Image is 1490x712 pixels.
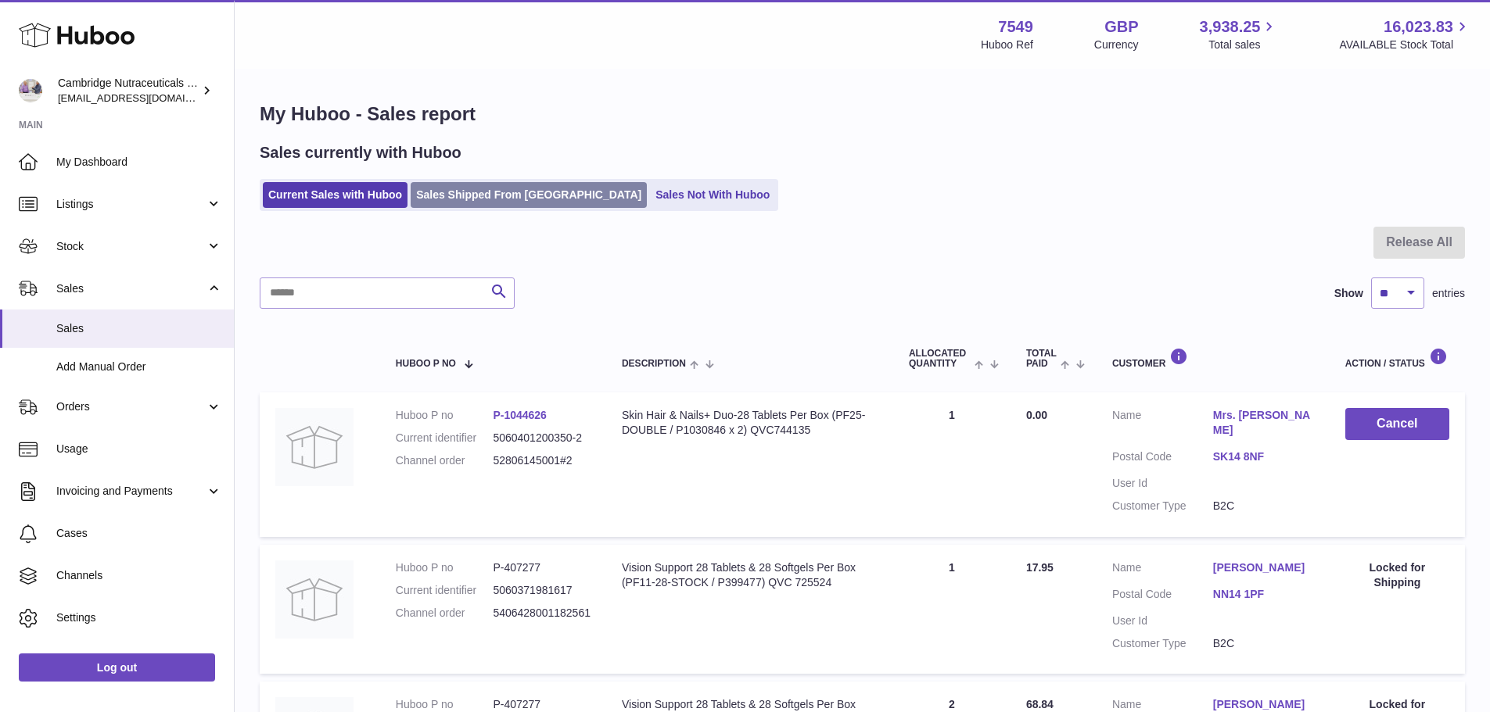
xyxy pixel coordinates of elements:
[493,560,591,575] dd: P-407277
[1112,449,1213,468] dt: Postal Code
[1339,16,1471,52] a: 16,023.83 AVAILABLE Stock Total
[493,583,591,598] dd: 5060371981617
[1339,38,1471,52] span: AVAILABLE Stock Total
[650,182,775,208] a: Sales Not With Huboo
[1026,349,1057,369] span: Total paid
[493,606,591,621] dd: 5406428001182561
[1104,16,1138,38] strong: GBP
[1094,38,1139,52] div: Currency
[396,583,494,598] dt: Current identifier
[1213,408,1314,438] a: Mrs. [PERSON_NAME]
[56,281,206,296] span: Sales
[1112,636,1213,651] dt: Customer Type
[411,182,647,208] a: Sales Shipped From [GEOGRAPHIC_DATA]
[909,349,971,369] span: ALLOCATED Quantity
[1334,286,1363,301] label: Show
[56,360,222,374] span: Add Manual Order
[396,606,494,621] dt: Channel order
[1026,409,1047,421] span: 0.00
[1345,560,1449,590] div: Locked for Shipping
[19,79,42,102] img: internalAdmin-7549@internal.huboo.com
[893,392,1011,536] td: 1
[275,560,354,639] img: no-photo.jpg
[1208,38,1278,52] span: Total sales
[1213,499,1314,513] dd: B2C
[58,76,199,106] div: Cambridge Nutraceuticals Ltd
[1213,449,1314,464] a: SK14 8NF
[1213,697,1314,712] a: [PERSON_NAME]
[260,142,461,163] h2: Sales currently with Huboo
[396,359,456,369] span: Huboo P no
[1384,16,1453,38] span: 16,023.83
[1026,561,1054,574] span: 17.95
[56,155,222,170] span: My Dashboard
[1345,348,1449,369] div: Action / Status
[893,545,1011,674] td: 1
[396,697,494,712] dt: Huboo P no
[56,239,206,254] span: Stock
[1200,16,1261,38] span: 3,938.25
[396,408,494,423] dt: Huboo P no
[622,560,878,590] div: Vision Support 28 Tablets & 28 Softgels Per Box (PF11-28-STOCK / P399477) QVC 725524
[1213,587,1314,602] a: NN14 1PF
[1200,16,1279,52] a: 3,938.25 Total sales
[493,409,547,421] a: P-1044626
[998,16,1033,38] strong: 7549
[396,560,494,575] dt: Huboo P no
[1112,499,1213,513] dt: Customer Type
[263,182,408,208] a: Current Sales with Huboo
[56,197,206,212] span: Listings
[396,431,494,445] dt: Current identifier
[56,399,206,414] span: Orders
[1026,698,1054,710] span: 68.84
[1213,560,1314,575] a: [PERSON_NAME]
[1112,614,1213,628] dt: User Id
[260,102,1465,127] h1: My Huboo - Sales report
[1112,408,1213,442] dt: Name
[493,697,591,712] dd: P-407277
[1432,286,1465,301] span: entries
[1112,476,1213,491] dt: User Id
[622,359,686,369] span: Description
[56,484,206,499] span: Invoicing and Payments
[56,568,222,583] span: Channels
[622,408,878,438] div: Skin Hair & Nails+ Duo-28 Tablets Per Box (PF25-DOUBLE / P1030846 x 2) QVC744135
[493,453,591,468] dd: 52806145001#2
[1213,636,1314,651] dd: B2C
[1112,348,1314,369] div: Customer
[1112,587,1213,606] dt: Postal Code
[58,91,230,104] span: [EMAIL_ADDRESS][DOMAIN_NAME]
[981,38,1033,52] div: Huboo Ref
[56,442,222,456] span: Usage
[396,453,494,468] dt: Channel order
[56,526,222,541] span: Cases
[493,431,591,445] dd: 5060401200350-2
[56,321,222,336] span: Sales
[56,610,222,625] span: Settings
[1345,408,1449,440] button: Cancel
[275,408,354,486] img: no-photo.jpg
[1112,560,1213,579] dt: Name
[19,653,215,682] a: Log out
